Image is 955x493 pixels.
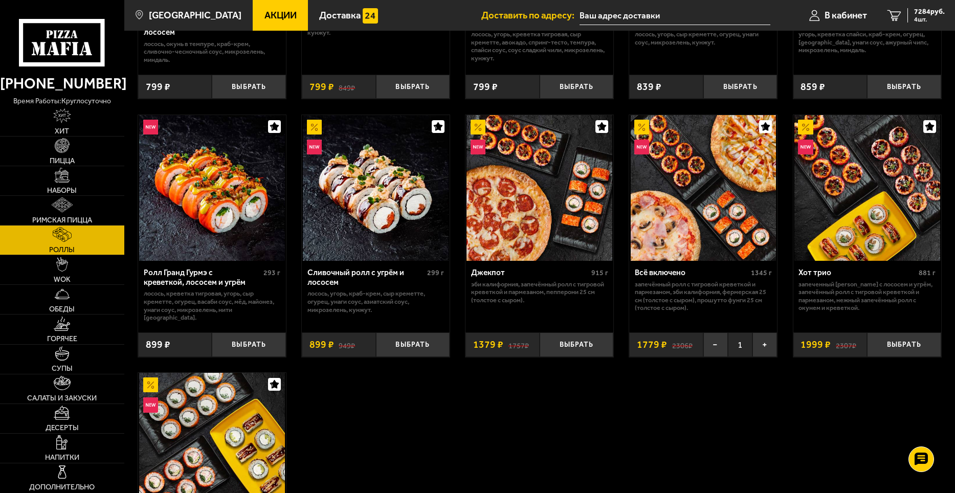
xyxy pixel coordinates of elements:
[629,115,777,261] a: АкционныйНовинкаВсё включено
[45,454,79,461] span: Напитки
[635,280,772,312] p: Запечённый ролл с тигровой креветкой и пармезаном, Эби Калифорния, Фермерская 25 см (толстое с сы...
[914,16,945,23] span: 4 шт.
[376,332,450,357] button: Выбрать
[302,115,450,261] a: АкционныйНовинкаСливочный ролл с угрём и лососем
[465,115,613,261] a: АкционныйНовинкаДжекпот
[427,268,444,277] span: 299 г
[580,6,770,25] input: Ваш адрес доставки
[212,75,286,99] button: Выбрать
[309,82,334,92] span: 799 ₽
[471,140,485,154] img: Новинка
[49,246,75,253] span: Роллы
[32,216,92,223] span: Римская пицца
[339,340,355,349] s: 949 ₽
[473,82,498,92] span: 799 ₽
[146,340,170,349] span: 899 ₽
[798,268,916,278] div: Хот трио
[309,340,334,349] span: 899 ₽
[47,335,77,342] span: Горячее
[363,8,377,23] img: 15daf4d41897b9f0e9f617042186c801.svg
[146,82,170,92] span: 799 ₽
[138,115,286,261] a: НовинкаРолл Гранд Гурмэ с креветкой, лососем и угрём
[307,140,322,154] img: Новинка
[591,268,608,277] span: 915 г
[637,82,661,92] span: 839 ₽
[47,187,77,194] span: Наборы
[540,75,614,99] button: Выбрать
[540,332,614,357] button: Выбрать
[728,332,752,357] span: 1
[303,115,449,261] img: Сливочный ролл с угрём и лососем
[143,397,158,412] img: Новинка
[793,115,941,261] a: АкционныйНовинкаХот трио
[481,11,580,20] span: Доставить по адресу:
[376,75,450,99] button: Выбрать
[264,11,297,20] span: Акции
[471,280,608,304] p: Эби Калифорния, Запечённый ролл с тигровой креветкой и пармезаном, Пепперони 25 см (толстое с сыр...
[798,140,813,154] img: Новинка
[919,268,936,277] span: 881 г
[801,82,825,92] span: 859 ₽
[212,332,286,357] button: Выбрать
[635,268,748,278] div: Всё включено
[637,340,667,349] span: 1779 ₽
[825,11,867,20] span: В кабинет
[143,377,158,392] img: Акционный
[751,268,772,277] span: 1345 г
[49,305,75,312] span: Обеды
[144,40,281,64] p: лосось, окунь в темпуре, краб-крем, сливочно-чесночный соус, микрозелень, миндаль.
[672,340,693,349] s: 2306 ₽
[635,30,772,46] p: лосось, угорь, Сыр креметте, огурец, унаги соус, микрозелень, кунжут.
[46,424,79,431] span: Десерты
[143,120,158,135] img: Новинка
[836,340,856,349] s: 2307 ₽
[634,120,649,135] img: Акционный
[914,8,945,15] span: 7284 руб.
[139,115,285,261] img: Ролл Гранд Гурмэ с креветкой, лососем и угрём
[798,280,936,312] p: Запеченный [PERSON_NAME] с лососем и угрём, Запечённый ролл с тигровой креветкой и пармезаном, Не...
[794,115,940,261] img: Хот трио
[467,115,612,261] img: Джекпот
[27,394,97,401] span: Салаты и закуски
[307,268,425,287] div: Сливочный ролл с угрём и лососем
[471,30,608,62] p: лосось, угорь, креветка тигровая, Сыр креметте, авокадо, спринг-тесто, темпура, спайси соус, соус...
[307,120,322,135] img: Акционный
[703,75,778,99] button: Выбрать
[798,30,936,54] p: угорь, креветка спайси, краб-крем, огурец, [GEOGRAPHIC_DATA], унаги соус, ажурный чипс, микрозеле...
[752,332,777,357] button: +
[801,340,831,349] span: 1999 ₽
[307,289,445,313] p: лосось, угорь, краб-крем, Сыр креметте, огурец, унаги соус, азиатский соус, микрозелень, кунжут.
[634,140,649,154] img: Новинка
[144,289,281,321] p: лосось, креветка тигровая, угорь, Сыр креметте, огурец, васаби соус, мёд, майонез, унаги соус, ми...
[144,268,261,287] div: Ролл Гранд Гурмэ с креветкой, лососем и угрём
[867,332,941,357] button: Выбрать
[54,276,71,283] span: WOK
[263,268,280,277] span: 293 г
[473,340,503,349] span: 1379 ₽
[471,120,485,135] img: Акционный
[52,365,73,372] span: Супы
[29,483,95,490] span: Дополнительно
[798,120,813,135] img: Акционный
[149,11,241,20] span: [GEOGRAPHIC_DATA]
[50,157,75,164] span: Пицца
[703,332,728,357] button: −
[319,11,361,20] span: Доставка
[508,340,529,349] s: 1757 ₽
[471,268,589,278] div: Джекпот
[867,75,941,99] button: Выбрать
[55,127,69,135] span: Хит
[631,115,776,261] img: Всё включено
[339,82,355,92] s: 849 ₽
